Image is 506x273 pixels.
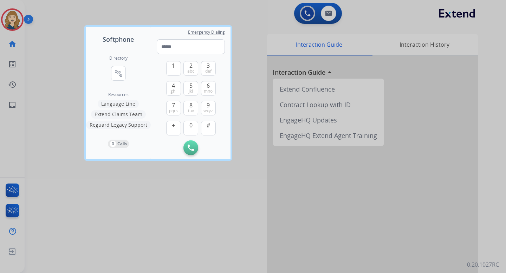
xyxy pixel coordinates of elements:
[189,121,193,129] span: 0
[188,145,194,151] img: call-button
[205,68,212,74] span: def
[203,108,213,114] span: wxyz
[98,100,139,108] button: Language Line
[201,61,216,76] button: 3def
[86,121,151,129] button: Reguard Legacy Support
[169,108,178,114] span: pqrs
[207,81,210,90] span: 6
[207,121,210,129] span: #
[183,61,198,76] button: 2abc
[189,101,193,109] span: 8
[188,29,225,35] span: Emergency Dialing
[103,34,134,44] span: Softphone
[110,141,116,147] p: 0
[183,81,198,96] button: 5jkl
[172,121,175,129] span: +
[467,260,499,269] p: 0.20.1027RC
[117,141,127,147] p: Calls
[109,55,128,61] h2: Directory
[166,121,181,135] button: +
[201,81,216,96] button: 6mno
[189,81,193,90] span: 5
[114,69,123,78] mat-icon: connect_without_contact
[187,68,194,74] span: abc
[201,121,216,135] button: #
[189,88,193,94] span: jkl
[108,92,129,98] span: Resources
[172,81,175,90] span: 4
[91,110,146,119] button: Extend Claims Team
[170,88,176,94] span: ghi
[207,101,210,109] span: 9
[188,108,194,114] span: tuv
[166,81,181,96] button: 4ghi
[172,61,175,70] span: 1
[183,121,198,135] button: 0
[201,101,216,115] button: 9wxyz
[166,61,181,76] button: 1
[166,101,181,115] button: 7pqrs
[189,61,193,70] span: 2
[183,101,198,115] button: 8tuv
[172,101,175,109] span: 7
[207,61,210,70] span: 3
[204,88,213,94] span: mno
[108,140,129,148] button: 0Calls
